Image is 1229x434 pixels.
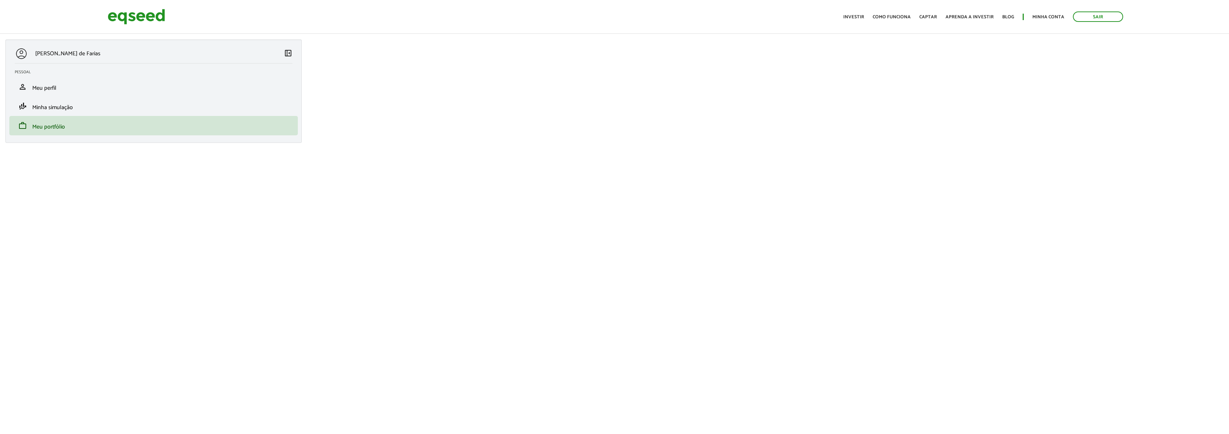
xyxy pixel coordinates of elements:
[18,121,27,130] span: work
[32,103,73,112] span: Minha simulação
[15,83,292,91] a: personMeu perfil
[1002,15,1014,19] a: Blog
[284,49,292,57] span: left_panel_close
[946,15,994,19] a: Aprenda a investir
[18,102,27,111] span: finance_mode
[32,83,56,93] span: Meu perfil
[284,49,292,59] a: Colapsar menu
[1032,15,1064,19] a: Minha conta
[15,70,298,74] h2: Pessoal
[15,121,292,130] a: workMeu portfólio
[919,15,937,19] a: Captar
[9,116,298,135] li: Meu portfólio
[35,50,100,57] p: [PERSON_NAME] de Farias
[843,15,864,19] a: Investir
[1073,11,1123,22] a: Sair
[873,15,911,19] a: Como funciona
[9,77,298,97] li: Meu perfil
[15,102,292,111] a: finance_modeMinha simulação
[108,7,165,26] img: EqSeed
[9,97,298,116] li: Minha simulação
[18,83,27,91] span: person
[32,122,65,132] span: Meu portfólio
